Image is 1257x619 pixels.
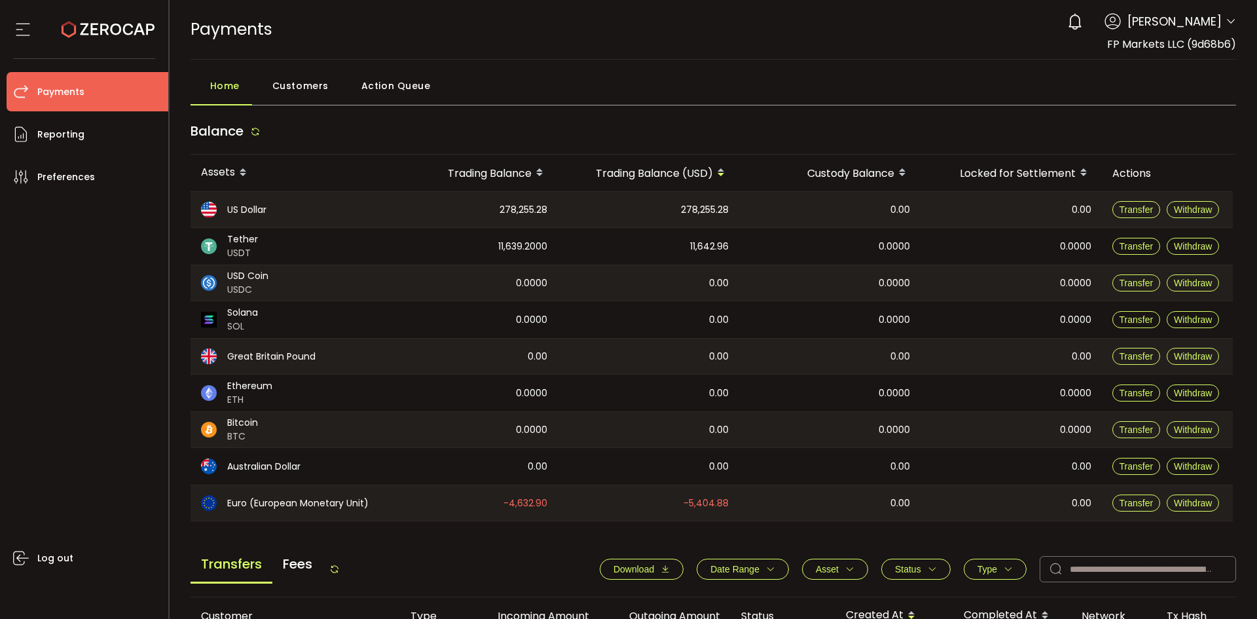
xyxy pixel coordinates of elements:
[1174,314,1212,325] span: Withdraw
[201,422,217,438] img: btc_portfolio.svg
[227,430,258,443] span: BTC
[1174,241,1212,252] span: Withdraw
[879,276,910,291] span: 0.0000
[709,386,729,401] span: 0.00
[1060,422,1091,438] span: 0.0000
[516,276,547,291] span: 0.0000
[201,348,217,364] img: gbp_portfolio.svg
[709,312,729,328] span: 0.00
[191,162,393,184] div: Assets
[1174,278,1212,288] span: Withdraw
[227,497,369,510] span: Euro (European Monetary Unit)
[964,559,1027,580] button: Type
[503,496,547,511] span: -4,632.90
[227,283,268,297] span: USDC
[201,312,217,328] img: sol_portfolio.png
[1072,202,1091,217] span: 0.00
[1167,311,1219,328] button: Withdraw
[697,559,789,580] button: Date Range
[272,73,329,99] span: Customers
[920,162,1102,184] div: Locked for Settlement
[227,379,272,393] span: Ethereum
[1112,201,1161,218] button: Transfer
[201,385,217,401] img: eth_portfolio.svg
[498,239,547,254] span: 11,639.2000
[1174,204,1212,215] span: Withdraw
[1102,166,1233,181] div: Actions
[977,564,997,574] span: Type
[201,275,217,291] img: usdc_portfolio.svg
[1060,312,1091,328] span: 0.0000
[1167,348,1219,365] button: Withdraw
[227,460,301,474] span: Australian Dollar
[1112,238,1161,255] button: Transfer
[201,459,217,474] img: aud_portfolio.svg
[191,546,272,584] span: Transfers
[528,459,547,474] span: 0.00
[528,349,547,364] span: 0.00
[1174,424,1212,435] span: Withdraw
[1060,239,1091,254] span: 0.0000
[227,320,258,333] span: SOL
[1112,385,1161,402] button: Transfer
[1120,461,1154,472] span: Transfer
[1174,351,1212,362] span: Withdraw
[1167,495,1219,512] button: Withdraw
[1174,388,1212,398] span: Withdraw
[1112,495,1161,512] button: Transfer
[879,422,910,438] span: 0.0000
[227,203,266,217] span: US Dollar
[690,239,729,254] span: 11,642.96
[1167,238,1219,255] button: Withdraw
[516,422,547,438] span: 0.0000
[1127,12,1222,30] span: [PERSON_NAME]
[1072,459,1091,474] span: 0.00
[709,459,729,474] span: 0.00
[1192,556,1257,619] iframe: Chat Widget
[681,202,729,217] span: 278,255.28
[1167,458,1219,475] button: Withdraw
[37,168,95,187] span: Preferences
[1112,311,1161,328] button: Transfer
[816,564,839,574] span: Asset
[191,122,244,140] span: Balance
[37,549,73,568] span: Log out
[1112,421,1161,438] button: Transfer
[879,312,910,328] span: 0.0000
[37,83,84,102] span: Payments
[393,162,558,184] div: Trading Balance
[1167,201,1219,218] button: Withdraw
[361,73,431,99] span: Action Queue
[272,546,323,582] span: Fees
[1120,351,1154,362] span: Transfer
[201,238,217,254] img: usdt_portfolio.svg
[709,276,729,291] span: 0.00
[1120,204,1154,215] span: Transfer
[1112,348,1161,365] button: Transfer
[227,269,268,283] span: USD Coin
[1167,274,1219,291] button: Withdraw
[1174,498,1212,508] span: Withdraw
[890,202,910,217] span: 0.00
[890,496,910,511] span: 0.00
[1107,37,1236,52] span: FP Markets LLC (9d68b6)
[227,350,316,364] span: Great Britain Pound
[890,349,910,364] span: 0.00
[1112,274,1161,291] button: Transfer
[1167,385,1219,402] button: Withdraw
[201,495,217,511] img: eur_portfolio.svg
[1167,421,1219,438] button: Withdraw
[802,559,868,580] button: Asset
[227,416,258,430] span: Bitcoin
[227,306,258,320] span: Solana
[1120,314,1154,325] span: Transfer
[201,202,217,217] img: usd_portfolio.svg
[1120,241,1154,252] span: Transfer
[879,386,910,401] span: 0.0000
[1174,461,1212,472] span: Withdraw
[516,386,547,401] span: 0.0000
[227,246,258,260] span: USDT
[613,564,654,574] span: Download
[881,559,951,580] button: Status
[37,125,84,144] span: Reporting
